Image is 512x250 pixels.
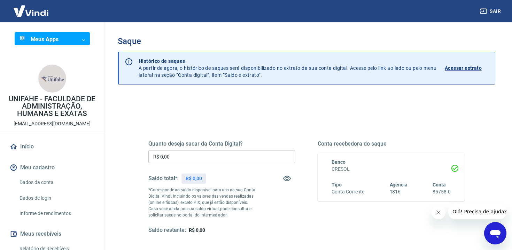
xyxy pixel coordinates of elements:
[186,175,202,182] p: R$ 0,00
[332,159,346,165] span: Banco
[332,166,451,173] h6: CRESOL
[14,120,91,127] p: [EMAIL_ADDRESS][DOMAIN_NAME]
[484,222,506,244] iframe: Botão para abrir a janela de mensagens
[148,175,179,182] h5: Saldo total*:
[118,36,495,46] h3: Saque
[139,58,436,65] p: Histórico de saques
[390,182,408,187] span: Agência
[6,95,99,117] p: UNIFAHE - FACULDADE DE ADMINISTRAÇÃO, HUMANAS E EXATAS
[17,175,96,190] a: Dados da conta
[318,140,465,147] h5: Conta recebedora do saque
[332,188,364,196] h6: Conta Corrente
[4,5,59,10] span: Olá! Precisa de ajuda?
[148,227,186,234] h5: Saldo restante:
[38,65,66,93] img: 872216ed-0f5a-4aee-8e37-982c31370015.jpeg
[8,226,96,242] button: Meus recebíveis
[8,0,54,22] img: Vindi
[445,58,489,79] a: Acessar extrato
[148,187,259,218] p: *Corresponde ao saldo disponível para uso na sua Conta Digital Vindi. Incluindo os valores das ve...
[448,204,506,219] iframe: Mensagem da empresa
[433,182,446,187] span: Conta
[139,58,436,79] p: A partir de agora, o histórico de saques será disponibilizado no extrato da sua conta digital. Ac...
[17,206,96,221] a: Informe de rendimentos
[332,182,342,187] span: Tipo
[479,5,504,18] button: Sair
[8,160,96,175] button: Meu cadastro
[445,65,482,72] p: Acessar extrato
[390,188,408,196] h6: 1816
[433,188,451,196] h6: 85758-0
[432,205,445,219] iframe: Fechar mensagem
[189,227,205,233] span: R$ 0,00
[148,140,295,147] h5: Quanto deseja sacar da Conta Digital?
[17,191,96,205] a: Dados de login
[8,139,96,154] a: Início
